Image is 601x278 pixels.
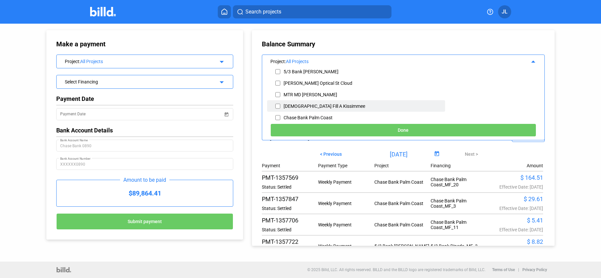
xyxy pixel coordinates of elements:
div: Chase Bank Palm Coast [374,222,431,227]
b: Terms of Use [492,267,515,272]
div: Status: Settled [262,206,318,211]
button: JL [498,5,511,18]
div: Weekly Payment [318,179,374,185]
button: Open calendar [433,150,441,159]
div: Project [270,58,510,64]
div: Weekly Payment [318,222,374,227]
div: PMT-1357722 [262,238,318,245]
img: Billd Company Logo [90,7,116,16]
div: All Projects [80,59,209,64]
button: Search projects [233,5,391,18]
div: $ 29.61 [487,196,543,202]
p: © 2025 Billd, LLC. All rights reserved. BILLD and the BILLD logo are registered trademarks of Bil... [307,267,486,272]
div: 5/3 Bank [PERSON_NAME] [284,69,338,74]
div: All Projects [286,59,510,64]
div: $ 164.51 [487,174,543,181]
div: Effective Date: [DATE] [487,227,543,232]
div: Amount to be paid [120,177,169,183]
div: [DEMOGRAPHIC_DATA] Fill A Kissimmee [284,104,365,109]
div: Project [374,163,431,168]
mat-icon: arrow_drop_down [217,77,225,85]
div: Balance Summary [262,40,545,48]
div: $ 5.41 [487,217,543,224]
div: Payment Date [56,95,233,102]
div: 5/3 Bank [PERSON_NAME] [374,243,431,249]
button: Next > [460,149,483,160]
p: | [518,267,519,272]
mat-icon: arrow_drop_down [217,57,225,65]
div: PMT-1357706 [262,217,318,224]
div: Chase Bank Palm Coast [284,115,333,120]
div: Chase Bank Palm Coast_MF_11 [431,220,487,230]
div: Status: Settled [262,184,318,190]
div: [PERSON_NAME] Optical St Cloud [284,81,352,86]
div: Financing [431,163,487,168]
div: Status: Settled [262,227,318,232]
div: Weekly Payment [318,201,374,206]
div: Project [65,58,209,64]
div: Chase Bank Palm Coast_MF_3 [431,198,487,209]
div: Chase Bank Palm Coast [374,179,431,185]
span: : [79,59,80,64]
div: Chase Bank Palm Coast_MF_20 [431,177,487,187]
div: Chase Bank Palm Coast [374,201,431,206]
span: Next > [465,151,478,157]
b: Privacy Policy [522,267,547,272]
div: Weekly Payment [318,243,374,249]
button: Submit payment [56,213,233,230]
span: Submit payment [128,219,162,224]
button: < Previous [315,149,347,160]
div: PMT-1357847 [262,196,318,202]
div: Bank Account Details [56,127,233,134]
span: < Previous [320,151,342,157]
button: Done [270,124,536,137]
div: Payment [262,163,318,168]
img: logo [57,267,71,272]
div: Make a payment [56,40,163,48]
span: JL [502,8,508,16]
div: Effective Date: [DATE] [487,184,543,190]
span: Search projects [245,8,281,16]
button: Open calendar [223,107,230,114]
div: 5/3 Bank Pineda_MF_3 [431,243,487,249]
div: PMT-1357569 [262,174,318,181]
span: : [285,59,286,64]
div: Amount [527,163,543,168]
div: $ 8.82 [487,238,543,245]
span: Done [398,128,409,133]
mat-icon: arrow_drop_up [528,57,536,65]
div: Effective Date: [DATE] [487,206,543,211]
div: Select Financing [65,78,209,84]
div: Payment Type [318,163,374,168]
div: $89,864.41 [57,180,233,206]
div: MTR MD [PERSON_NAME] [284,92,337,97]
